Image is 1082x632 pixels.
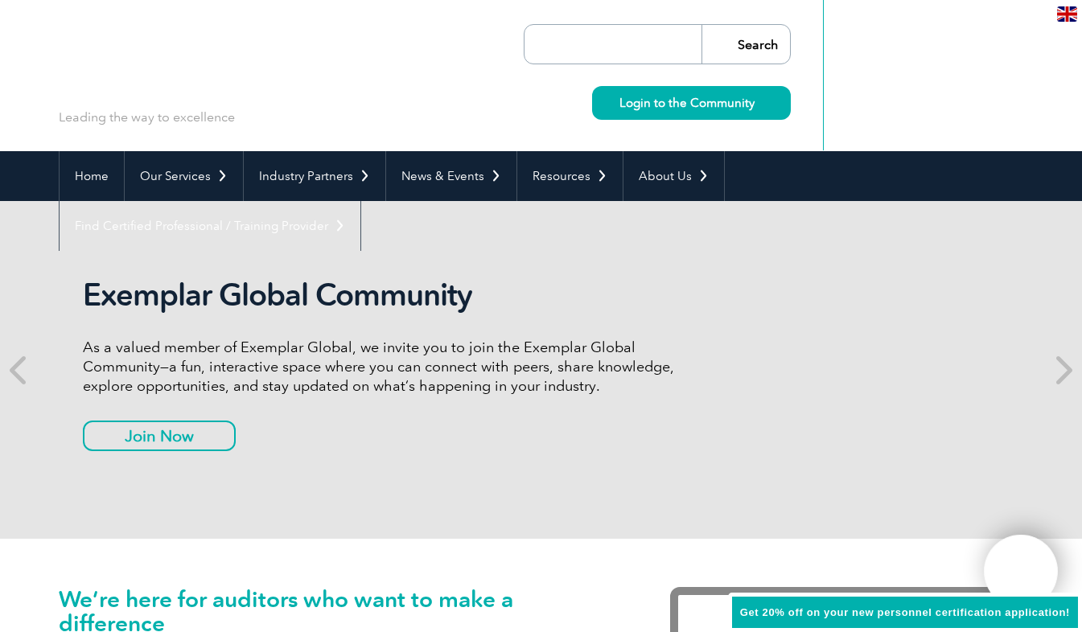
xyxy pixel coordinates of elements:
[592,86,791,120] a: Login to the Community
[83,421,236,451] a: Join Now
[1001,552,1041,592] img: svg+xml;nitro-empty-id=MTgxNToxMTY=-1;base64,PHN2ZyB2aWV3Qm94PSIwIDAgNDAwIDQwMCIgd2lkdGg9IjQwMCIg...
[701,25,790,64] input: Search
[83,277,686,314] h2: Exemplar Global Community
[517,151,623,201] a: Resources
[83,338,686,396] p: As a valued member of Exemplar Global, we invite you to join the Exemplar Global Community—a fun,...
[60,201,360,251] a: Find Certified Professional / Training Provider
[1057,6,1077,22] img: en
[60,151,124,201] a: Home
[125,151,243,201] a: Our Services
[386,151,516,201] a: News & Events
[623,151,724,201] a: About Us
[755,98,763,107] img: svg+xml;nitro-empty-id=MzcwOjIyMw==-1;base64,PHN2ZyB2aWV3Qm94PSIwIDAgMTEgMTEiIHdpZHRoPSIxMSIgaGVp...
[59,109,235,126] p: Leading the way to excellence
[740,606,1070,618] span: Get 20% off on your new personnel certification application!
[244,151,385,201] a: Industry Partners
